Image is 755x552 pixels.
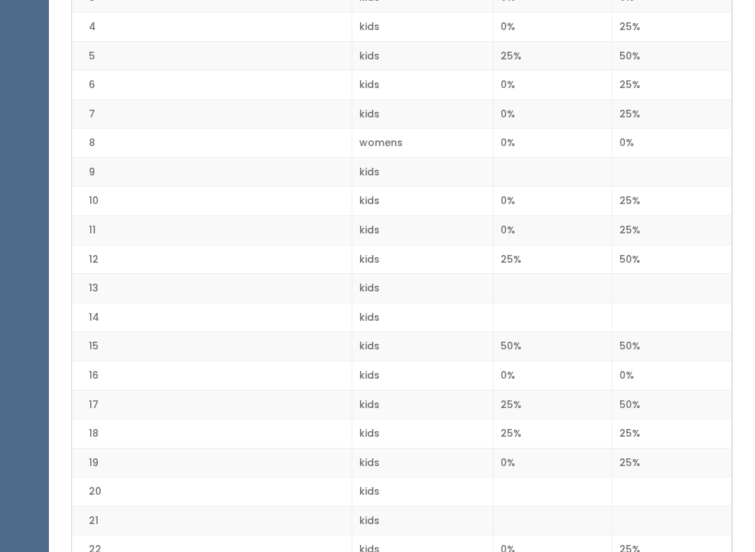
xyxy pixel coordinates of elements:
td: 25% [494,245,612,275]
td: 50% [612,245,732,275]
td: 25% [612,187,732,217]
td: 0% [494,449,612,478]
td: 20 [72,478,352,507]
td: womens [352,129,494,159]
td: kids [352,42,494,71]
td: 25% [494,42,612,71]
td: 25% [494,420,612,449]
td: kids [352,275,494,304]
td: kids [352,100,494,129]
td: 25% [612,100,732,129]
td: 0% [612,129,732,159]
td: 18 [72,420,352,449]
td: 16 [72,361,352,391]
td: 6 [72,71,352,101]
td: 50% [612,391,732,420]
td: 4 [72,13,352,43]
td: 19 [72,449,352,478]
td: kids [352,303,494,333]
td: 0% [494,71,612,101]
td: 13 [72,275,352,304]
td: 0% [494,187,612,217]
td: kids [352,217,494,246]
td: kids [352,507,494,536]
td: 12 [72,245,352,275]
td: 0% [494,129,612,159]
td: 0% [494,100,612,129]
td: 8 [72,129,352,159]
td: 17 [72,391,352,420]
td: 50% [612,333,732,362]
td: kids [352,449,494,478]
td: 25% [612,13,732,43]
td: kids [352,391,494,420]
td: 10 [72,187,352,217]
td: kids [352,420,494,449]
td: 14 [72,303,352,333]
td: 50% [494,333,612,362]
td: kids [352,71,494,101]
td: 0% [494,217,612,246]
td: 25% [612,217,732,246]
td: 5 [72,42,352,71]
td: 0% [494,361,612,391]
td: 9 [72,158,352,187]
td: kids [352,333,494,362]
td: 11 [72,217,352,246]
td: 50% [612,42,732,71]
td: 0% [494,13,612,43]
td: 15 [72,333,352,362]
td: 0% [612,361,732,391]
td: kids [352,478,494,507]
td: 25% [612,420,732,449]
td: 25% [494,391,612,420]
td: kids [352,187,494,217]
td: 21 [72,507,352,536]
td: kids [352,245,494,275]
td: kids [352,158,494,187]
td: kids [352,361,494,391]
td: 25% [612,71,732,101]
td: 7 [72,100,352,129]
td: kids [352,13,494,43]
td: 25% [612,449,732,478]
